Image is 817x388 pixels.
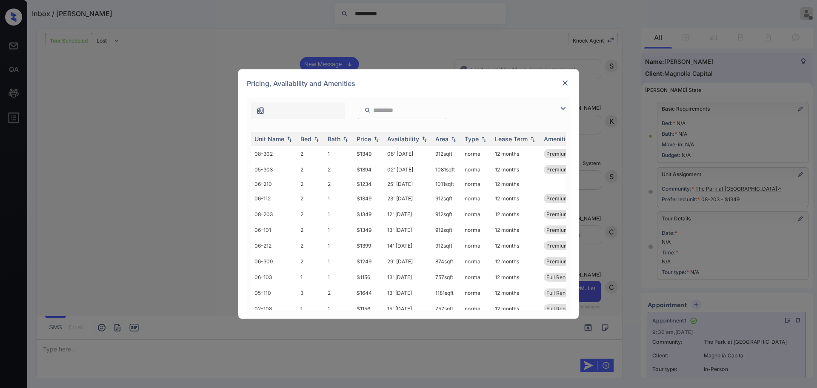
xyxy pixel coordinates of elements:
td: 23' [DATE] [384,191,432,206]
td: 1011 sqft [432,177,461,191]
td: 12 months [491,177,540,191]
td: 12 months [491,254,540,269]
td: 2 [324,162,353,177]
img: sorting [372,136,380,142]
img: sorting [528,136,537,142]
td: 1 [324,146,353,162]
td: 2 [297,206,324,222]
td: 1 [324,238,353,254]
td: 2 [297,191,324,206]
td: normal [461,206,491,222]
td: 874 sqft [432,254,461,269]
td: 1 [297,301,324,317]
td: 1081 sqft [432,162,461,177]
span: Premium Package... [546,258,595,265]
div: Price [357,135,371,143]
td: 2 [297,146,324,162]
td: 12' [DATE] [384,206,432,222]
td: normal [461,254,491,269]
td: 1181 sqft [432,285,461,301]
span: Premium Package... [546,211,595,217]
td: 912 sqft [432,222,461,238]
td: 25' [DATE] [384,177,432,191]
td: 08-203 [251,206,297,222]
td: $1249 [353,254,384,269]
img: sorting [420,136,428,142]
td: 1 [297,269,324,285]
td: 912 sqft [432,146,461,162]
img: sorting [449,136,458,142]
td: $1644 [353,285,384,301]
td: 06-101 [251,222,297,238]
td: $1349 [353,206,384,222]
td: 3 [297,285,324,301]
td: 05-303 [251,162,297,177]
td: 12 months [491,238,540,254]
td: 2 [297,222,324,238]
td: 14' [DATE] [384,238,432,254]
td: $1349 [353,146,384,162]
td: 912 sqft [432,238,461,254]
td: normal [461,177,491,191]
td: 2 [297,162,324,177]
td: normal [461,162,491,177]
span: Premium Package... [546,151,595,157]
td: $1349 [353,191,384,206]
td: 08-302 [251,146,297,162]
div: Unit Name [254,135,284,143]
td: 912 sqft [432,191,461,206]
img: sorting [341,136,350,142]
span: Premium Package... [546,242,595,249]
td: 12 months [491,285,540,301]
div: Type [465,135,479,143]
td: 1 [324,222,353,238]
td: 06-212 [251,238,297,254]
td: normal [461,191,491,206]
td: 1 [324,301,353,317]
td: 13' [DATE] [384,269,432,285]
img: icon-zuma [364,106,371,114]
td: 1 [324,191,353,206]
td: $1156 [353,301,384,317]
td: 1 [324,269,353,285]
td: 13' [DATE] [384,285,432,301]
td: normal [461,285,491,301]
td: normal [461,146,491,162]
td: normal [461,238,491,254]
td: 06-210 [251,177,297,191]
td: 05-110 [251,285,297,301]
td: $1349 [353,222,384,238]
div: Amenities [544,135,572,143]
img: icon-zuma [256,106,265,115]
td: 12 months [491,301,540,317]
td: 912 sqft [432,206,461,222]
td: 02' [DATE] [384,162,432,177]
td: 12 months [491,222,540,238]
span: Full Renovation... [546,305,587,312]
td: normal [461,301,491,317]
td: $1394 [353,162,384,177]
td: 12 months [491,269,540,285]
td: 06-309 [251,254,297,269]
div: Area [435,135,448,143]
td: 757 sqft [432,269,461,285]
td: 15' [DATE] [384,301,432,317]
span: Premium Package... [546,166,595,173]
td: $1399 [353,238,384,254]
td: 12 months [491,162,540,177]
span: Premium Package... [546,227,595,233]
td: 06-112 [251,191,297,206]
div: Lease Term [495,135,528,143]
div: Availability [387,135,419,143]
span: Full Renovation... [546,290,587,296]
td: 12 months [491,206,540,222]
td: 2 [297,177,324,191]
td: 1 [324,206,353,222]
div: Bed [300,135,311,143]
td: $1156 [353,269,384,285]
td: 02-108 [251,301,297,317]
span: Premium Package... [546,195,595,202]
td: 2 [297,238,324,254]
img: sorting [285,136,294,142]
td: 29' [DATE] [384,254,432,269]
